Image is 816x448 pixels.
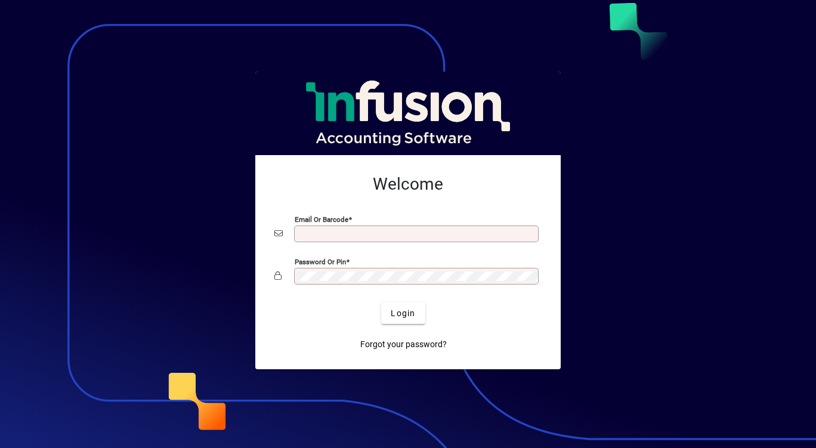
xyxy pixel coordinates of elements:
[295,258,346,266] mat-label: Password or Pin
[356,333,452,355] a: Forgot your password?
[381,302,425,324] button: Login
[360,338,447,351] span: Forgot your password?
[295,215,348,224] mat-label: Email or Barcode
[391,307,415,320] span: Login
[274,174,542,194] h2: Welcome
